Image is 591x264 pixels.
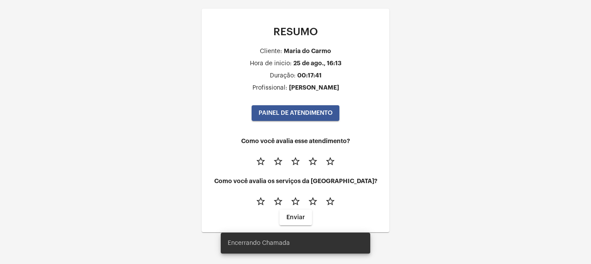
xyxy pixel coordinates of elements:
[308,196,318,207] mat-icon: star_border
[308,156,318,167] mat-icon: star_border
[228,239,290,247] span: Encerrando Chamada
[290,196,301,207] mat-icon: star_border
[325,196,335,207] mat-icon: star_border
[250,60,292,67] div: Hora de inicio:
[273,156,283,167] mat-icon: star_border
[289,84,339,91] div: [PERSON_NAME]
[270,73,295,79] div: Duração:
[325,156,335,167] mat-icon: star_border
[256,196,266,207] mat-icon: star_border
[279,210,312,225] button: Enviar
[256,156,266,167] mat-icon: star_border
[273,196,283,207] mat-icon: star_border
[209,26,382,37] p: RESUMO
[252,105,339,121] button: PAINEL DE ATENDIMENTO
[290,156,301,167] mat-icon: star_border
[209,138,382,144] h4: Como você avalia esse atendimento?
[252,85,287,91] div: Profissional:
[293,60,342,67] div: 25 de ago., 16:13
[284,48,331,54] div: Maria do Carmo
[259,110,332,116] span: PAINEL DE ATENDIMENTO
[260,48,282,55] div: Cliente:
[209,178,382,184] h4: Como você avalia os serviços da [GEOGRAPHIC_DATA]?
[297,72,322,79] div: 00:17:41
[286,214,305,221] span: Enviar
